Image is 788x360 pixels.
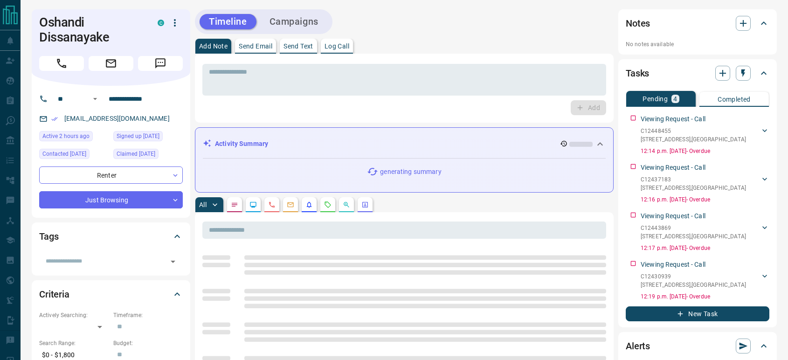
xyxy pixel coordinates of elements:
p: 4 [673,96,677,102]
div: Wed Jan 17 2024 [113,149,183,162]
p: Send Email [239,43,272,49]
div: Notes [626,12,769,35]
div: condos.ca [158,20,164,26]
span: Email [89,56,133,71]
button: New Task [626,306,769,321]
svg: Calls [268,201,276,208]
p: Timeframe: [113,311,183,319]
p: C12437183 [641,175,746,184]
button: Open [90,93,101,104]
p: Completed [718,96,751,103]
p: Add Note [199,43,228,49]
div: Alerts [626,335,769,357]
p: C12443869 [641,224,746,232]
p: All [199,201,207,208]
p: Viewing Request - Call [641,211,705,221]
div: Tags [39,225,183,248]
p: generating summary [380,167,441,177]
p: C12448455 [641,127,746,135]
svg: Listing Alerts [305,201,313,208]
h2: Alerts [626,339,650,353]
div: Mon Oct 13 2025 [39,131,109,144]
h1: Oshandi Dissanayake [39,15,144,45]
h2: Criteria [39,287,69,302]
div: C12430939[STREET_ADDRESS],[GEOGRAPHIC_DATA] [641,270,769,291]
h2: Notes [626,16,650,31]
p: No notes available [626,40,769,48]
div: Criteria [39,283,183,305]
span: Signed up [DATE] [117,132,159,141]
p: Viewing Request - Call [641,163,705,173]
span: Contacted [DATE] [42,149,86,159]
p: Send Text [283,43,313,49]
div: Activity Summary [203,135,606,152]
p: 12:16 p.m. [DATE] - Overdue [641,195,769,204]
div: C12448455[STREET_ADDRESS],[GEOGRAPHIC_DATA] [641,125,769,145]
span: Call [39,56,84,71]
p: Search Range: [39,339,109,347]
h2: Tasks [626,66,649,81]
p: [STREET_ADDRESS] , [GEOGRAPHIC_DATA] [641,281,746,289]
svg: Lead Browsing Activity [249,201,257,208]
svg: Email Verified [51,116,58,122]
div: Tasks [626,62,769,84]
p: Budget: [113,339,183,347]
div: Renter [39,166,183,184]
p: 12:19 p.m. [DATE] - Overdue [641,292,769,301]
svg: Agent Actions [361,201,369,208]
span: Active 2 hours ago [42,132,90,141]
p: [STREET_ADDRESS] , [GEOGRAPHIC_DATA] [641,184,746,192]
a: [EMAIL_ADDRESS][DOMAIN_NAME] [64,115,170,122]
p: 12:17 p.m. [DATE] - Overdue [641,244,769,252]
span: Claimed [DATE] [117,149,155,159]
div: Wed Jan 17 2024 [39,149,109,162]
p: Activity Summary [215,139,268,149]
div: C12437183[STREET_ADDRESS],[GEOGRAPHIC_DATA] [641,173,769,194]
button: Timeline [200,14,256,29]
svg: Requests [324,201,332,208]
p: Pending [643,96,668,102]
p: [STREET_ADDRESS] , [GEOGRAPHIC_DATA] [641,135,746,144]
div: Mon Jan 01 2024 [113,131,183,144]
svg: Opportunities [343,201,350,208]
h2: Tags [39,229,58,244]
div: C12443869[STREET_ADDRESS],[GEOGRAPHIC_DATA] [641,222,769,242]
svg: Notes [231,201,238,208]
div: Just Browsing [39,191,183,208]
button: Campaigns [260,14,328,29]
p: Viewing Request - Call [641,260,705,270]
p: Viewing Request - Call [641,114,705,124]
p: Log Call [325,43,349,49]
p: Actively Searching: [39,311,109,319]
span: Message [138,56,183,71]
p: C12430939 [641,272,746,281]
p: 12:14 p.m. [DATE] - Overdue [641,147,769,155]
svg: Emails [287,201,294,208]
p: [STREET_ADDRESS] , [GEOGRAPHIC_DATA] [641,232,746,241]
button: Open [166,255,180,268]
